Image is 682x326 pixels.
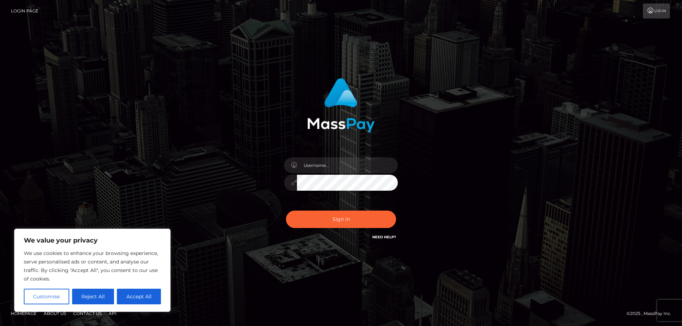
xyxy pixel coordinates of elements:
[72,289,114,304] button: Reject All
[8,308,39,319] a: Homepage
[286,211,396,228] button: Sign in
[14,229,170,312] div: We value your privacy
[372,235,396,239] a: Need Help?
[70,308,104,319] a: Contact Us
[24,236,161,245] p: We value your privacy
[41,308,69,319] a: About Us
[117,289,161,304] button: Accept All
[627,310,677,317] div: © 2025 , MassPay Inc.
[297,157,398,173] input: Username...
[24,289,69,304] button: Customise
[11,4,38,18] a: Login Page
[307,78,375,132] img: MassPay Login
[643,4,670,18] a: Login
[24,249,161,283] p: We use cookies to enhance your browsing experience, serve personalised ads or content, and analys...
[106,308,119,319] a: API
